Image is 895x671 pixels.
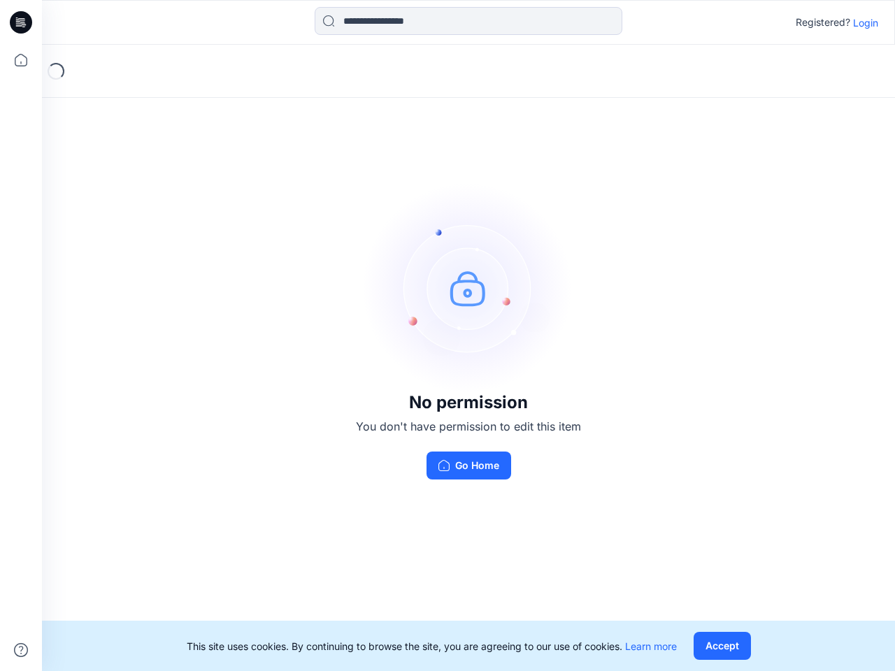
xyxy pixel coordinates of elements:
[853,15,878,30] p: Login
[694,632,751,660] button: Accept
[187,639,677,654] p: This site uses cookies. By continuing to browse the site, you are agreeing to our use of cookies.
[427,452,511,479] button: Go Home
[625,640,677,652] a: Learn more
[356,418,581,435] p: You don't have permission to edit this item
[796,14,850,31] p: Registered?
[364,183,573,393] img: no-perm.svg
[356,393,581,412] h3: No permission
